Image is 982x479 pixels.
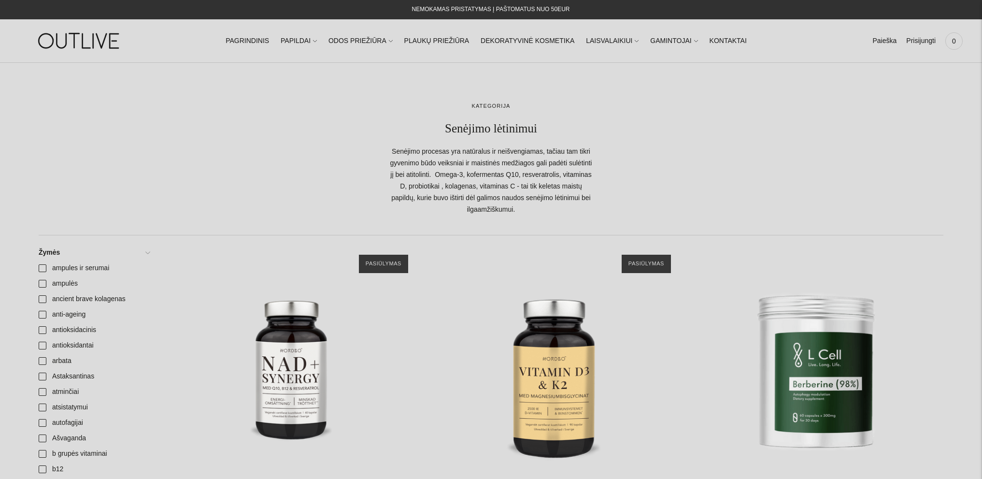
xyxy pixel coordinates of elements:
a: DEKORATYVINĖ KOSMETIKA [481,30,574,52]
a: ampulės [33,276,155,291]
a: arbata [33,353,155,369]
a: Prisijungti [906,30,936,52]
a: atminčiai [33,384,155,400]
a: Ašvaganda [33,431,155,446]
span: 0 [947,34,961,48]
div: NEMOKAMAS PRISTATYMAS Į PAŠTOMATUS NUO 50EUR [412,4,570,15]
a: ampules ir serumai [33,261,155,276]
a: Astaksantinas [33,369,155,384]
a: b12 [33,462,155,477]
a: antioksidantai [33,338,155,353]
a: Žymės [33,245,155,261]
a: ancient brave kolagenas [33,291,155,307]
a: antioksidacinis [33,322,155,338]
a: 0 [945,30,963,52]
a: ODOS PRIEŽIŪRA [328,30,393,52]
img: OUTLIVE [19,24,140,58]
a: PAPILDAI [281,30,317,52]
a: GAMINTOJAI [650,30,697,52]
a: autofagijai [33,415,155,431]
a: PLAUKŲ PRIEŽIŪRA [404,30,470,52]
a: LAISVALAIKIUI [586,30,639,52]
a: PAGRINDINIS [226,30,269,52]
a: anti-ageing [33,307,155,322]
a: Paieška [872,30,897,52]
a: KONTAKTAI [710,30,747,52]
a: atsistatymui [33,400,155,415]
a: b grupės vitaminai [33,446,155,462]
